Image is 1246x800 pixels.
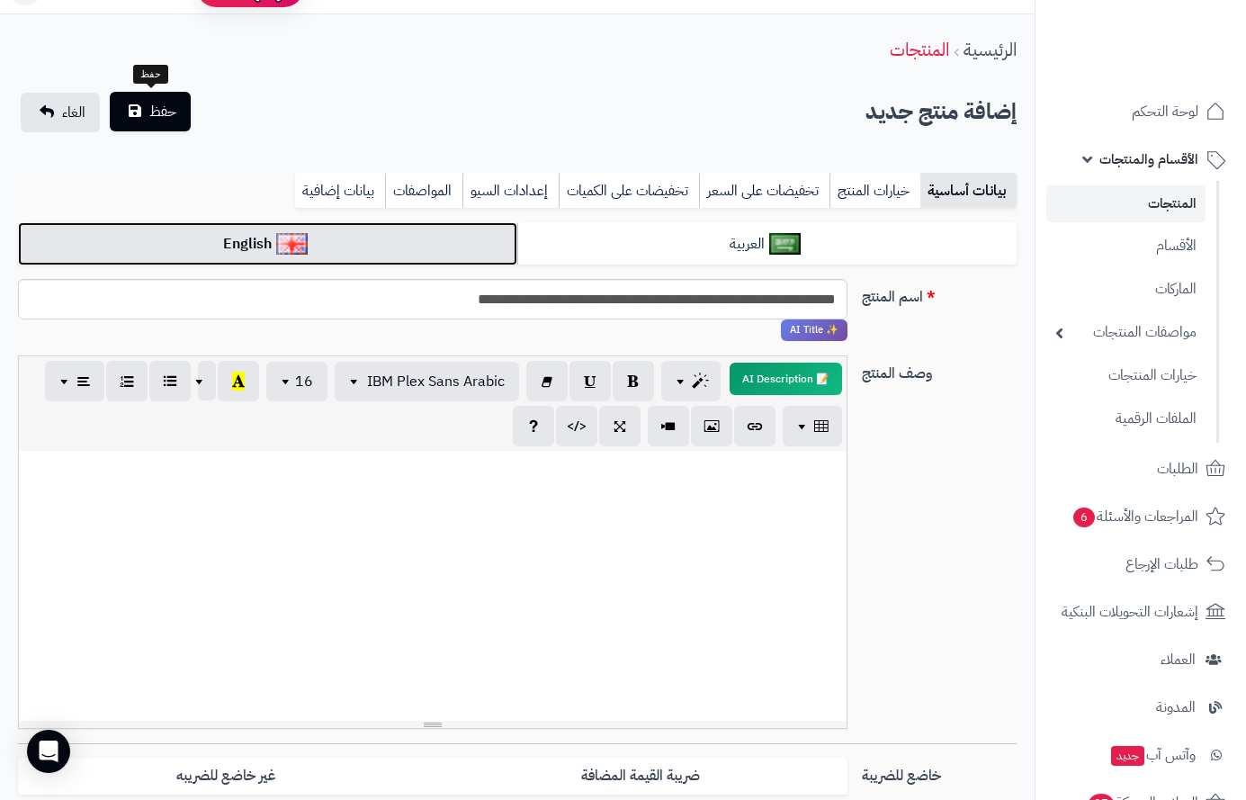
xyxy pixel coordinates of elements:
a: تخفيضات على الكميات [559,173,699,209]
a: الملفات الرقمية [1046,400,1206,438]
span: الطلبات [1157,456,1198,481]
span: طلبات الإرجاع [1125,552,1198,577]
a: الماركات [1046,270,1206,309]
a: الرئيسية [964,36,1017,63]
img: English [276,233,308,255]
a: خيارات المنتج [829,173,920,209]
span: جديد [1111,746,1144,766]
a: المنتجات [1046,185,1206,222]
button: حفظ [110,92,191,131]
span: IBM Plex Sans Arabic [367,371,505,392]
div: Open Intercom Messenger [27,730,70,773]
a: الطلبات [1046,447,1235,490]
a: بيانات إضافية [295,173,385,209]
a: بيانات أساسية [920,173,1017,209]
a: الغاء [21,93,100,132]
span: المراجعات والأسئلة [1071,504,1198,529]
a: تخفيضات على السعر [699,173,829,209]
a: العملاء [1046,638,1235,681]
a: المنتجات [890,36,949,63]
span: الأقسام والمنتجات [1099,147,1198,172]
span: حفظ [149,101,176,122]
span: 6 [1072,507,1096,528]
a: مواصفات المنتجات [1046,313,1206,352]
span: المدونة [1156,695,1196,720]
a: لوحة التحكم [1046,90,1235,133]
a: إعدادات السيو [462,173,559,209]
label: اسم المنتج [855,279,1024,308]
span: وآتس آب [1109,742,1196,768]
button: 📝 AI Description [730,363,842,395]
a: وآتس آبجديد [1046,733,1235,777]
span: الغاء [62,102,85,123]
span: لوحة التحكم [1132,99,1198,124]
button: IBM Plex Sans Arabic [335,362,519,401]
button: 16 [266,362,327,401]
a: العربية [517,222,1017,266]
label: ضريبة القيمة المضافة [433,758,847,795]
a: English [18,222,517,266]
span: إشعارات التحويلات البنكية [1062,599,1198,625]
a: المراجعات والأسئلة6 [1046,495,1235,538]
a: المدونة [1046,686,1235,729]
label: غير خاضع للضريبه [18,758,433,795]
a: طلبات الإرجاع [1046,543,1235,586]
label: خاضع للضريبة [855,758,1024,787]
span: 16 [295,371,313,392]
a: خيارات المنتجات [1046,356,1206,395]
span: انقر لاستخدام رفيقك الذكي [781,319,847,341]
img: logo-2.png [1124,22,1229,60]
a: الأقسام [1046,227,1206,265]
div: حفظ [133,65,168,85]
a: المواصفات [385,173,462,209]
span: العملاء [1161,647,1196,672]
label: وصف المنتج [855,355,1024,384]
a: إشعارات التحويلات البنكية [1046,590,1235,634]
img: العربية [769,233,801,255]
h2: إضافة منتج جديد [865,94,1017,130]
